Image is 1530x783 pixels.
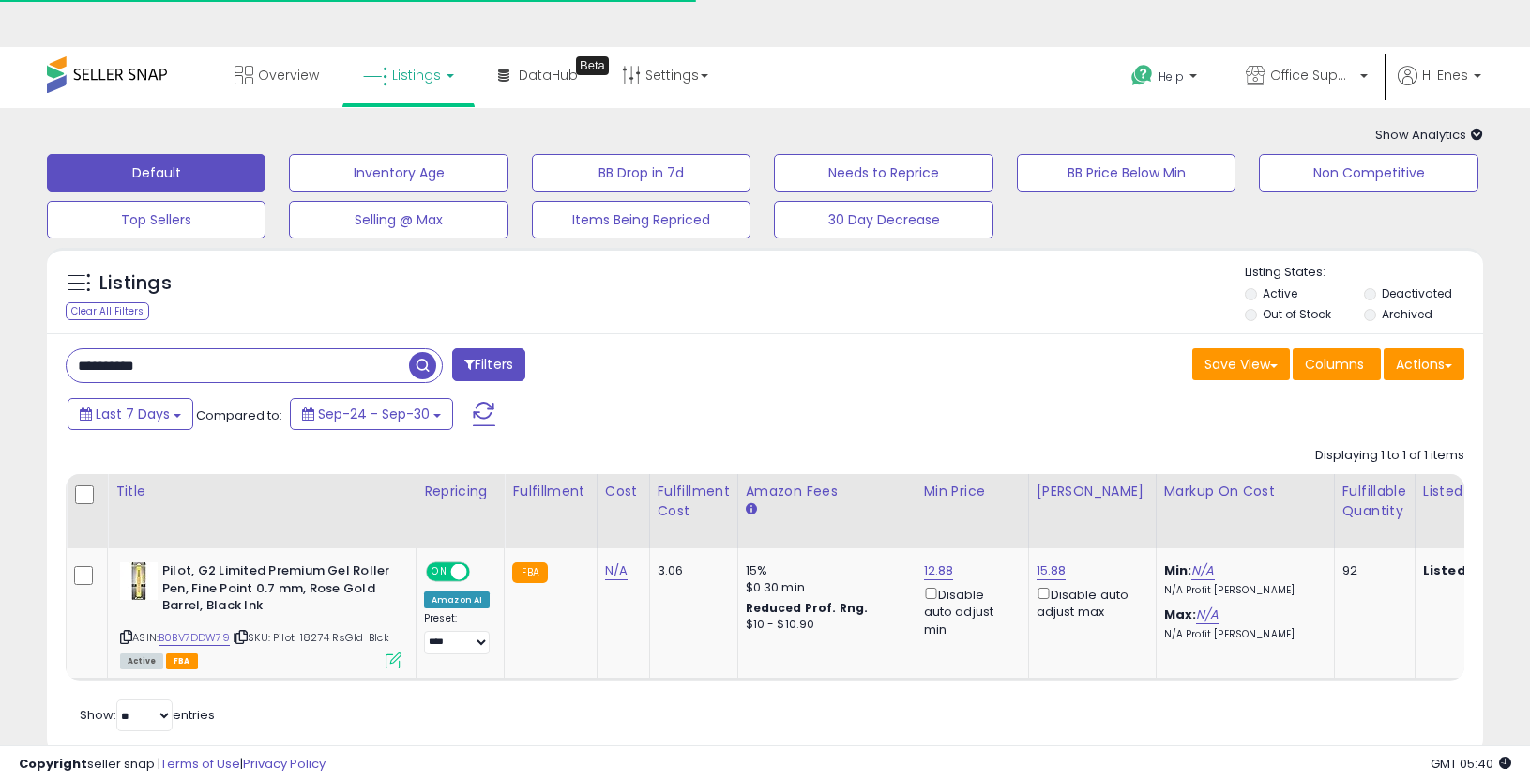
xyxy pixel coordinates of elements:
div: Markup on Cost [1164,482,1326,501]
span: Compared to: [196,407,282,424]
div: Min Price [924,482,1021,501]
img: 41dlhQzXYiL._SL40_.jpg [120,562,158,600]
button: Default [47,154,265,192]
button: Selling @ Max [289,201,507,238]
label: Active [1263,285,1297,301]
button: Columns [1293,348,1381,380]
button: Needs to Reprice [774,154,992,192]
span: OFF [467,564,497,580]
div: Clear All Filters [66,302,149,320]
button: Sep-24 - Sep-30 [290,398,453,430]
button: BB Drop in 7d [532,154,750,192]
a: Office Suppliers [1232,47,1382,108]
p: Listing States: [1245,264,1483,282]
span: Hi Enes [1422,66,1468,84]
a: Terms of Use [160,755,240,773]
div: 3.06 [658,562,723,579]
p: N/A Profit [PERSON_NAME] [1164,584,1320,597]
small: FBA [512,562,547,583]
span: Show Analytics [1375,126,1483,144]
button: Save View [1192,348,1290,380]
a: DataHub [484,47,592,103]
button: Non Competitive [1259,154,1477,192]
div: Fulfillment [512,482,588,501]
div: Fulfillment Cost [658,482,730,521]
div: 92 [1342,562,1401,579]
div: $10 - $10.90 [746,617,901,633]
span: All listings currently available for purchase on Amazon [120,653,163,669]
small: Amazon Fees. [746,501,757,518]
a: 12.88 [924,561,954,580]
span: Overview [258,66,319,84]
a: Overview [220,47,333,103]
div: ASIN: [120,562,401,667]
div: Amazon Fees [746,482,908,501]
div: $0.30 min [746,579,901,596]
button: BB Price Below Min [1017,154,1235,192]
div: Tooltip anchor [576,56,609,75]
label: Out of Stock [1263,306,1331,322]
b: Listed Price: [1423,561,1508,579]
div: Disable auto adjust min [924,584,1014,638]
span: 2025-10-11 05:40 GMT [1431,755,1511,773]
button: Last 7 Days [68,398,193,430]
a: N/A [1196,606,1219,624]
div: 15% [746,562,901,579]
h5: Listings [99,270,172,297]
th: The percentage added to the cost of goods (COGS) that forms the calculator for Min & Max prices. [1156,474,1334,548]
b: Reduced Prof. Rng. [746,600,869,616]
a: Settings [608,47,722,103]
p: N/A Profit [PERSON_NAME] [1164,628,1320,641]
div: Title [115,482,408,501]
button: Actions [1384,348,1464,380]
span: Help [1159,69,1184,84]
a: Privacy Policy [243,755,326,773]
a: Listings [349,47,468,103]
div: Repricing [424,482,496,501]
label: Archived [1382,306,1432,322]
div: Amazon AI [424,591,490,608]
b: Pilot, G2 Limited Premium Gel Roller Pen, Fine Point 0.7 mm, Rose Gold Barrel, Black Ink [162,562,390,620]
div: seller snap | | [19,756,326,774]
div: Fulfillable Quantity [1342,482,1407,521]
i: Get Help [1130,64,1154,87]
span: | SKU: Pilot-18274 RsGld-Blck [233,630,389,645]
b: Min: [1164,561,1192,579]
span: Sep-24 - Sep-30 [318,405,430,423]
button: 30 Day Decrease [774,201,992,238]
a: 15.88 [1037,561,1067,580]
span: FBA [166,653,198,669]
div: Displaying 1 to 1 of 1 items [1315,447,1464,465]
span: DataHub [519,66,578,84]
a: Hi Enes [1398,66,1481,108]
span: Last 7 Days [96,405,170,423]
div: [PERSON_NAME] [1037,482,1148,501]
a: N/A [605,561,628,580]
label: Deactivated [1382,285,1452,301]
a: Help [1116,50,1216,108]
div: Disable auto adjust max [1037,584,1142,621]
button: Top Sellers [47,201,265,238]
a: B0BV7DDW79 [159,630,230,646]
div: Cost [605,482,642,501]
span: Show: entries [80,706,215,724]
a: N/A [1191,561,1214,580]
span: ON [428,564,451,580]
div: Preset: [424,612,490,654]
button: Inventory Age [289,154,507,192]
span: Columns [1305,355,1364,374]
strong: Copyright [19,755,87,773]
b: Max: [1164,606,1197,623]
button: Filters [452,348,525,381]
button: Items Being Repriced [532,201,750,238]
span: Listings [392,66,441,84]
span: Office Suppliers [1270,66,1355,84]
